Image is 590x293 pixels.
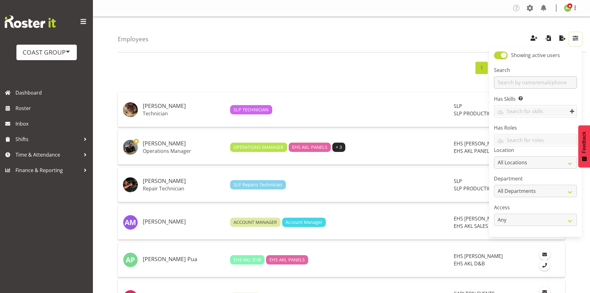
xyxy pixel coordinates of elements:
button: Filter Employees [569,32,582,46]
button: Feedback - Show survey [578,125,590,167]
h4: Employees [118,36,148,42]
span: SLP PRODUCTION [454,110,495,117]
input: Search for skills [494,107,577,116]
span: Time & Attendance [15,150,81,159]
img: aleki-palu-pua3116.jpg [123,252,138,267]
input: Search for roles [494,135,577,145]
span: EHS AKL D+B [234,256,261,263]
img: aleisha-midgley1124.jpg [123,215,138,230]
a: Call Employee [539,260,550,271]
span: ACCOUNT MANAGER [234,219,277,226]
span: EHS AKL SALES [454,223,488,229]
label: Department [494,175,577,182]
label: Has Skills [494,95,577,103]
span: Account Manager [286,219,322,226]
span: OPERATIONS MANAGER [234,144,283,151]
span: EHS [PERSON_NAME] [454,253,503,260]
img: abe-denton65321ee68e143815db86bfb5b039cb77.png [123,140,138,155]
span: SLP [454,103,462,109]
img: Rosterit website logo [5,16,56,28]
span: + 3 [336,144,342,151]
img: angela-kerrigan9606.jpg [564,4,571,12]
span: Dashboard [15,88,90,97]
button: Create Employees [527,32,540,46]
span: EHS AKL PANEL [454,148,489,154]
div: COAST GROUP [23,48,71,57]
span: Showing active users [511,52,560,59]
label: Access [494,204,577,211]
span: EHS AKL PANELS [292,144,327,151]
input: Search by name/email/phone [494,76,577,89]
span: EHS [PERSON_NAME] [454,215,503,222]
p: Operations Manager [143,148,225,154]
h5: [PERSON_NAME] [143,103,225,109]
button: Import Employees [542,32,555,46]
p: Repair Technician [143,185,225,192]
span: SLP Repairs Technician [234,181,282,188]
label: Has Roles [494,124,577,131]
h5: [PERSON_NAME] [143,178,225,184]
span: Inbox [15,119,90,128]
h5: [PERSON_NAME] [143,140,225,147]
h5: [PERSON_NAME] Pua [143,256,225,262]
span: EHS AKL PANELS [269,256,305,263]
button: Export Employees [556,32,569,46]
span: Roster [15,104,90,113]
label: Location [494,146,577,154]
span: EHS [PERSON_NAME] [454,140,503,147]
span: SLP PRODUCTION [454,185,495,192]
a: Email Employee [539,249,550,260]
span: SLP [454,178,462,184]
span: Finance & Reporting [15,166,81,175]
label: Search [494,66,577,74]
span: Shifts [15,135,81,144]
span: EHS AKL D&B [454,260,485,267]
span: SLP TECHNICIAN [234,106,269,113]
img: alan-burrowsbb943395863b3ae7062c263e1c991831.png [123,177,138,192]
img: aaron-grant454b22c01f25b3c339245abd24dca433.png [123,102,138,117]
span: Feedback [581,131,587,153]
p: Technician [143,110,225,117]
h5: [PERSON_NAME] [143,219,225,225]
